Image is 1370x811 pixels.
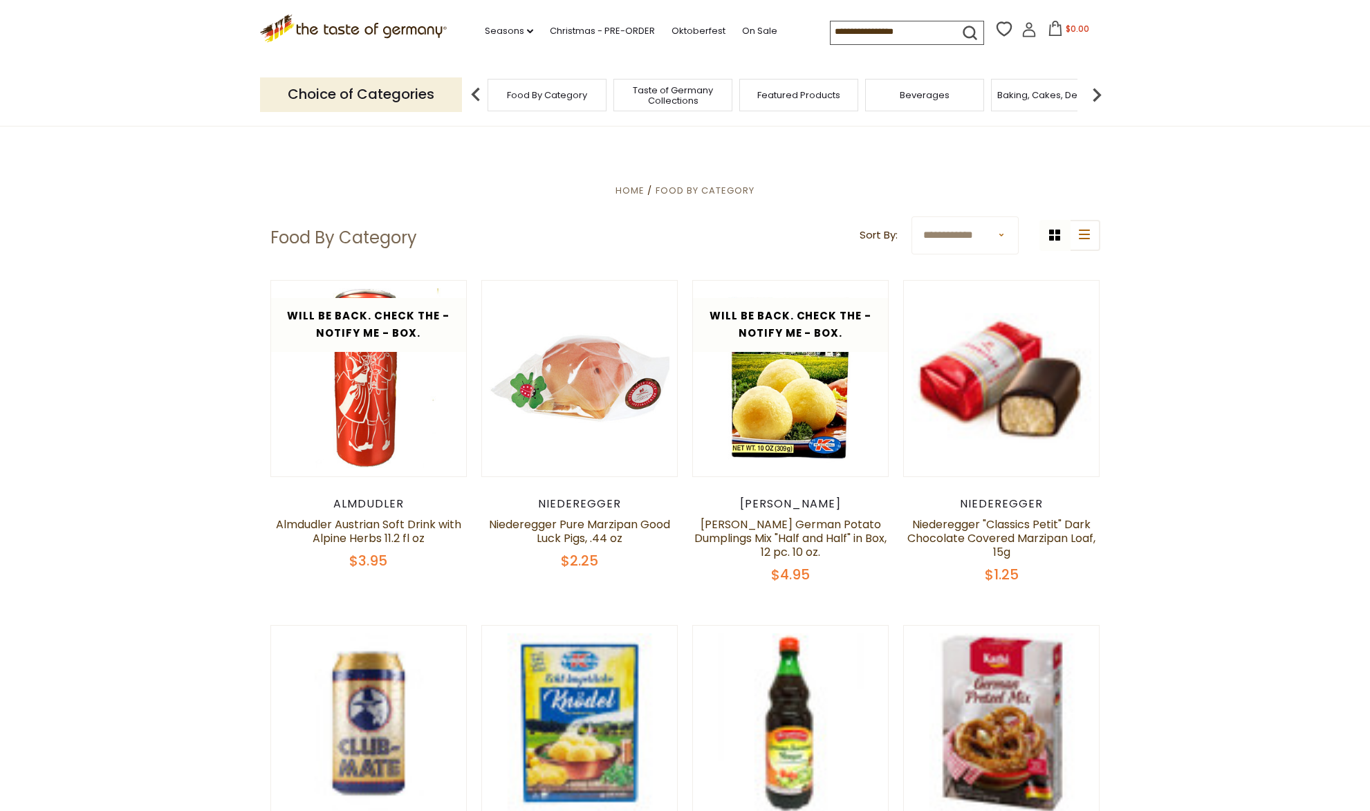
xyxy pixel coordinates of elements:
[481,497,678,511] div: Niederegger
[618,85,728,106] a: Taste of Germany Collections
[489,516,670,546] a: Niederegger Pure Marzipan Good Luck Pigs, .44 oz
[860,227,898,244] label: Sort By:
[1039,21,1098,41] button: $0.00
[550,24,655,39] a: Christmas - PRE-ORDER
[561,551,598,570] span: $2.25
[1083,81,1111,109] img: next arrow
[615,184,645,197] a: Home
[694,516,887,560] a: [PERSON_NAME] German Potato Dumplings Mix "Half and Half" in Box, 12 pc. 10 oz.
[692,497,889,511] div: [PERSON_NAME]
[672,24,725,39] a: Oktoberfest
[742,24,777,39] a: On Sale
[507,90,587,100] a: Food By Category
[997,90,1104,100] a: Baking, Cakes, Desserts
[260,77,462,111] p: Choice of Categories
[482,281,678,476] img: Niederegger Pure Marzipan Good Luck Pigs, .44 oz
[656,184,755,197] a: Food By Category
[1066,23,1089,35] span: $0.00
[462,81,490,109] img: previous arrow
[270,227,417,248] h1: Food By Category
[349,551,387,570] span: $3.95
[900,90,950,100] a: Beverages
[907,516,1095,560] a: Niederegger "Classics Petit" Dark Chocolate Covered Marzipan Loaf, 15g
[771,565,810,584] span: $4.95
[485,24,533,39] a: Seasons
[904,306,1100,451] img: Niederegger "Classics Petit" Dark Chocolate Covered Marzipan Loaf, 15g
[985,565,1019,584] span: $1.25
[276,516,461,546] a: Almdudler Austrian Soft Drink with Alpine Herbs 11.2 fl oz
[693,281,889,476] img: Dr. Knoll German Potato Dumplings Mix "Half and Half" in Box, 12 pc. 10 oz.
[270,497,468,511] div: Almdudler
[757,90,840,100] a: Featured Products
[271,281,467,476] img: Almdudler Austrian Soft Drink with Alpine Herbs 11.2 fl oz
[903,497,1100,511] div: Niederegger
